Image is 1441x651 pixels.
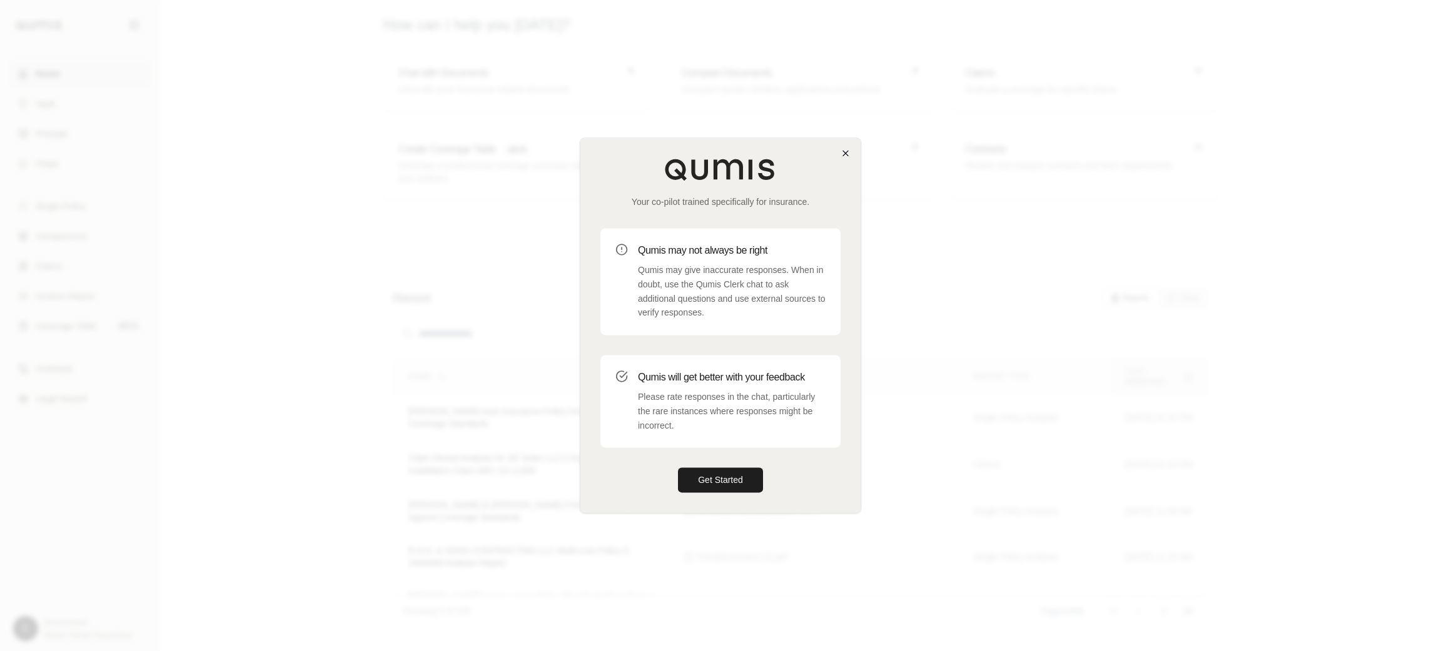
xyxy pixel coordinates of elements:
[678,468,763,493] button: Get Started
[638,390,826,432] p: Please rate responses in the chat, particularly the rare instances where responses might be incor...
[664,158,777,181] img: Qumis Logo
[600,196,841,208] p: Your co-pilot trained specifically for insurance.
[638,263,826,320] p: Qumis may give inaccurate responses. When in doubt, use the Qumis Clerk chat to ask additional qu...
[638,243,826,258] h3: Qumis may not always be right
[638,370,826,385] h3: Qumis will get better with your feedback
